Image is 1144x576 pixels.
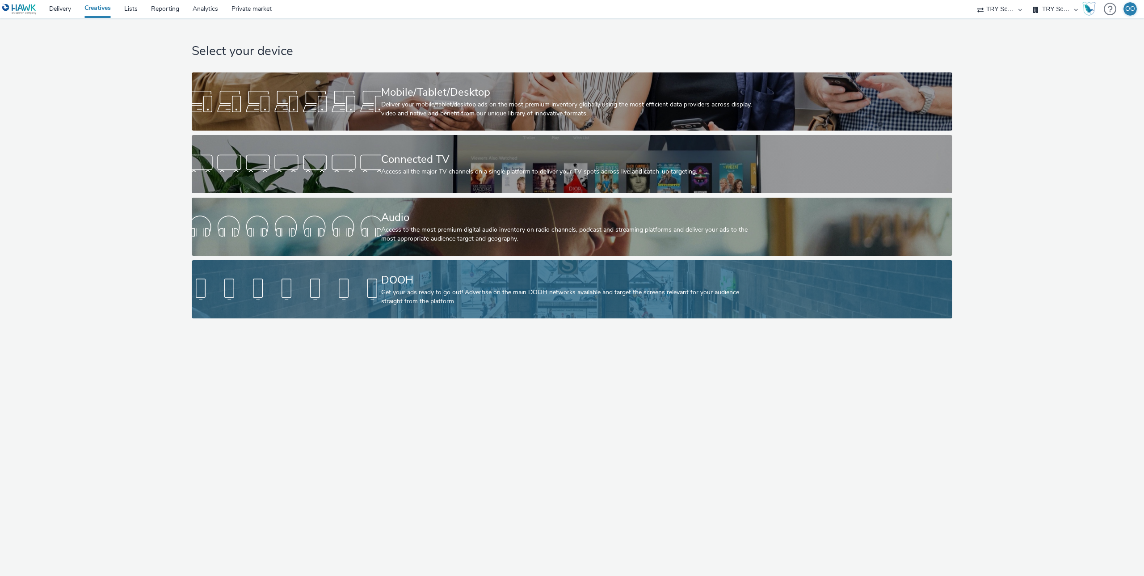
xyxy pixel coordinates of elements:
[192,43,952,60] h1: Select your device
[381,100,760,119] div: Deliver your mobile/tablet/desktop ads on the most premium inventory globally using the most effi...
[381,152,760,167] div: Connected TV
[381,167,760,176] div: Access all the major TV channels on a single platform to deliver your TV spots across live and ca...
[381,272,760,288] div: DOOH
[1082,2,1099,16] a: Hawk Academy
[192,198,952,256] a: AudioAccess to the most premium digital audio inventory on radio channels, podcast and streaming ...
[1125,2,1135,16] div: OO
[381,210,760,225] div: Audio
[192,72,952,131] a: Mobile/Tablet/DesktopDeliver your mobile/tablet/desktop ads on the most premium inventory globall...
[381,85,760,100] div: Mobile/Tablet/Desktop
[1082,2,1096,16] img: Hawk Academy
[381,288,760,306] div: Get your ads ready to go out! Advertise on the main DOOH networks available and target the screen...
[381,225,760,244] div: Access to the most premium digital audio inventory on radio channels, podcast and streaming platf...
[192,135,952,193] a: Connected TVAccess all the major TV channels on a single platform to deliver your TV spots across...
[192,260,952,318] a: DOOHGet your ads ready to go out! Advertise on the main DOOH networks available and target the sc...
[2,4,37,15] img: undefined Logo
